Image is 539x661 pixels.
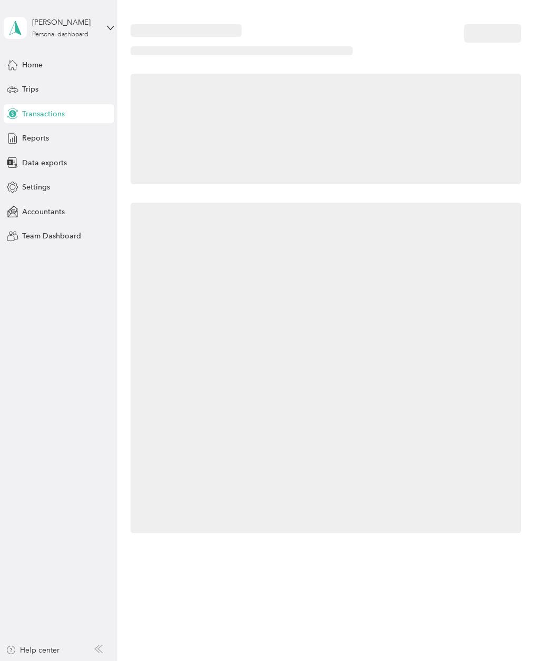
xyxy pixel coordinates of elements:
[32,17,98,28] div: [PERSON_NAME]
[6,645,59,656] button: Help center
[22,206,65,217] span: Accountants
[22,231,81,242] span: Team Dashboard
[22,182,50,193] span: Settings
[480,602,539,661] iframe: Everlance-gr Chat Button Frame
[22,59,43,71] span: Home
[22,84,38,95] span: Trips
[32,32,88,38] div: Personal dashboard
[22,108,65,119] span: Transactions
[22,133,49,144] span: Reports
[22,157,67,168] span: Data exports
